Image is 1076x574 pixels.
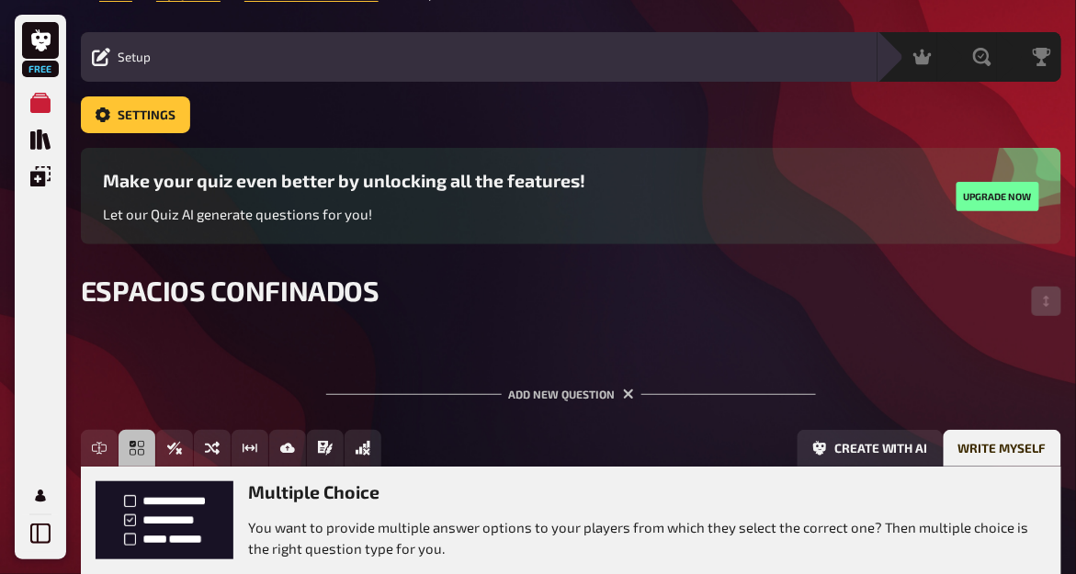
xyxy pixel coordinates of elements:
button: Upgrade now [957,182,1039,211]
button: Change Order [1032,287,1061,316]
button: Estimation Question [232,430,268,467]
button: Prose (Long text) [307,430,344,467]
button: Free Text Input [81,430,118,467]
a: My Quizzes [22,84,59,121]
h3: Multiple Choice [248,481,1047,502]
button: Multiple Choice [119,430,155,467]
button: Image Answer [269,430,306,467]
button: Settings [81,96,190,133]
p: You want to provide multiple answer options to your players from which they select the correct on... [248,517,1047,558]
a: Quiz Library [22,121,59,158]
button: Sorting Question [194,430,231,467]
span: Setup [118,50,151,64]
span: Let our Quiz AI generate questions for you! [103,206,372,222]
span: ESPACIOS CONFINADOS [81,274,379,307]
button: Write myself [944,430,1061,467]
a: Overlays [22,158,59,195]
span: Settings [118,109,176,122]
div: Add new question [326,358,817,415]
button: Offline Question [345,430,381,467]
button: Create with AI [798,430,943,467]
a: Profile [22,478,59,514]
button: True / False [156,430,193,467]
span: Free [24,63,57,74]
h3: Make your quiz even better by unlocking all the features! [103,170,585,191]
